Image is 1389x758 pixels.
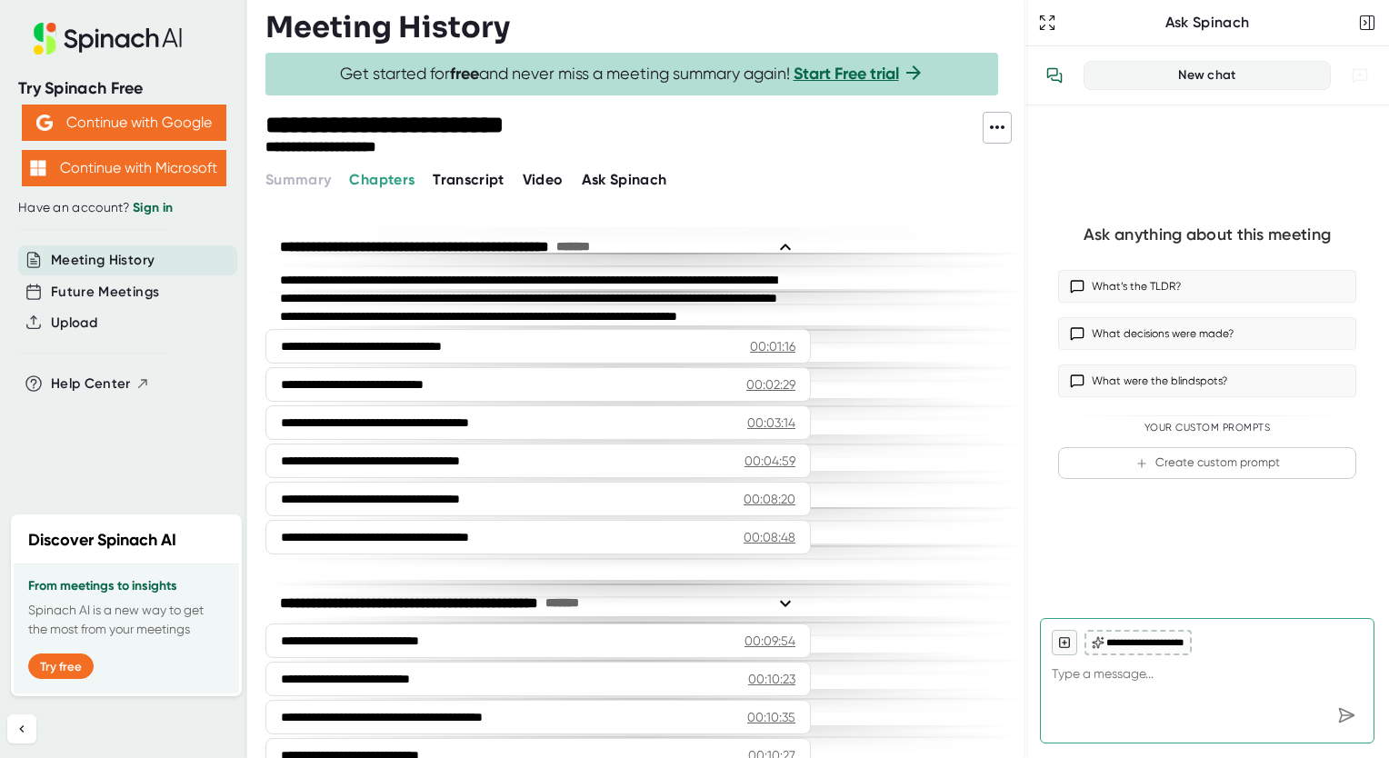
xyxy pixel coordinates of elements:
[746,375,795,394] div: 00:02:29
[744,528,795,546] div: 00:08:48
[1058,447,1356,479] button: Create custom prompt
[36,115,53,131] img: Aehbyd4JwY73AAAAAElFTkSuQmCC
[1034,10,1060,35] button: Expand to Ask Spinach page
[265,171,331,188] span: Summary
[1058,364,1356,397] button: What were the blindspots?
[22,105,226,141] button: Continue with Google
[349,171,415,188] span: Chapters
[1058,270,1356,303] button: What’s the TLDR?
[28,653,94,679] button: Try free
[582,169,667,191] button: Ask Spinach
[744,490,795,508] div: 00:08:20
[433,171,505,188] span: Transcript
[51,282,159,303] button: Future Meetings
[744,452,795,470] div: 00:04:59
[340,64,924,85] span: Get started for and never miss a meeting summary again!
[433,169,505,191] button: Transcript
[51,313,97,334] button: Upload
[51,250,155,271] button: Meeting History
[133,200,173,215] a: Sign in
[523,169,564,191] button: Video
[1036,57,1073,94] button: View conversation history
[7,714,36,743] button: Collapse sidebar
[28,601,225,639] p: Spinach AI is a new way to get the most from your meetings
[28,579,225,593] h3: From meetings to insights
[748,670,795,688] div: 00:10:23
[18,78,229,99] div: Try Spinach Free
[523,171,564,188] span: Video
[1060,14,1354,32] div: Ask Spinach
[450,64,479,84] b: free
[747,708,795,726] div: 00:10:35
[1058,422,1356,434] div: Your Custom Prompts
[1354,10,1380,35] button: Close conversation sidebar
[18,200,229,216] div: Have an account?
[22,150,226,186] button: Continue with Microsoft
[28,528,176,553] h2: Discover Spinach AI
[51,374,131,394] span: Help Center
[1084,224,1331,245] div: Ask anything about this meeting
[744,632,795,650] div: 00:09:54
[582,171,667,188] span: Ask Spinach
[51,374,150,394] button: Help Center
[750,337,795,355] div: 00:01:16
[265,169,331,191] button: Summary
[794,64,899,84] a: Start Free trial
[747,414,795,432] div: 00:03:14
[349,169,415,191] button: Chapters
[1058,317,1356,350] button: What decisions were made?
[265,10,510,45] h3: Meeting History
[1330,699,1363,732] div: Send message
[1095,67,1319,84] div: New chat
